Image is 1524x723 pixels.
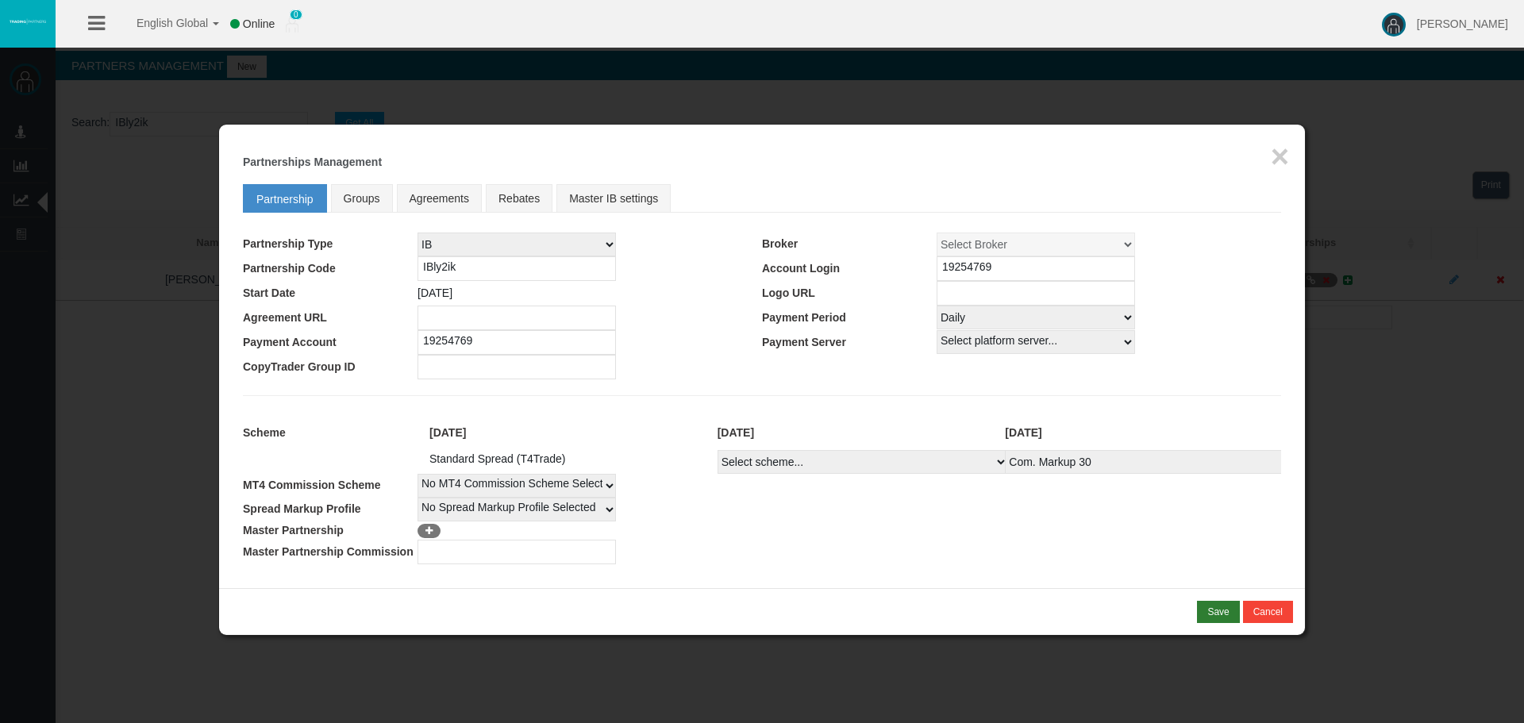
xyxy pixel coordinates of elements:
[243,184,327,213] a: Partnership
[243,540,418,564] td: Master Partnership Commission
[993,424,1281,442] div: [DATE]
[762,233,937,256] td: Broker
[429,452,565,465] span: Standard Spread (T4Trade)
[243,233,418,256] td: Partnership Type
[762,281,937,306] td: Logo URL
[243,281,418,306] td: Start Date
[706,424,994,442] div: [DATE]
[1382,13,1406,37] img: user-image
[290,10,302,20] span: 0
[418,287,452,299] span: [DATE]
[243,17,275,30] span: Online
[1197,601,1239,623] button: Save
[1271,140,1289,172] button: ×
[286,17,298,33] img: user_small.png
[486,184,552,213] a: Rebates
[1243,601,1293,623] button: Cancel
[8,18,48,25] img: logo.svg
[556,184,671,213] a: Master IB settings
[243,306,418,330] td: Agreement URL
[331,184,393,213] a: Groups
[344,192,380,205] span: Groups
[243,416,418,450] td: Scheme
[243,256,418,281] td: Partnership Code
[418,424,706,442] div: [DATE]
[116,17,208,29] span: English Global
[243,355,418,379] td: CopyTrader Group ID
[243,156,382,168] b: Partnerships Management
[243,498,418,521] td: Spread Markup Profile
[243,521,418,540] td: Master Partnership
[243,474,418,498] td: MT4 Commission Scheme
[397,184,482,213] a: Agreements
[1417,17,1508,30] span: [PERSON_NAME]
[1207,605,1229,619] div: Save
[762,256,937,281] td: Account Login
[762,306,937,330] td: Payment Period
[762,330,937,355] td: Payment Server
[243,330,418,355] td: Payment Account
